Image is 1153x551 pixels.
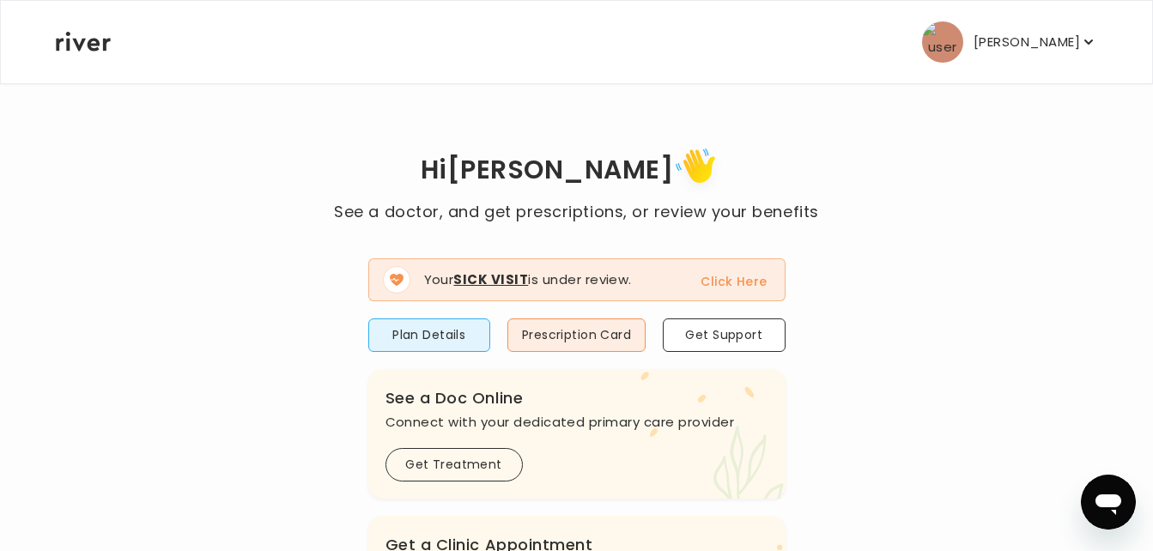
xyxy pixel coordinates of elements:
button: Get Treatment [385,448,523,481]
button: Prescription Card [507,318,646,352]
iframe: Button to launch messaging window [1081,475,1136,530]
button: user avatar[PERSON_NAME] [922,21,1097,63]
p: Connect with your dedicated primary care provider [385,410,768,434]
p: See a doctor, and get prescriptions, or review your benefits [334,200,818,224]
p: [PERSON_NAME] [974,30,1080,54]
button: Get Support [663,318,785,352]
strong: Sick Visit [453,270,528,288]
button: Plan Details [368,318,490,352]
p: Your is under review. [424,270,632,290]
h1: Hi [PERSON_NAME] [334,142,818,200]
img: user avatar [922,21,963,63]
h3: See a Doc Online [385,386,768,410]
button: Click Here [701,271,767,292]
